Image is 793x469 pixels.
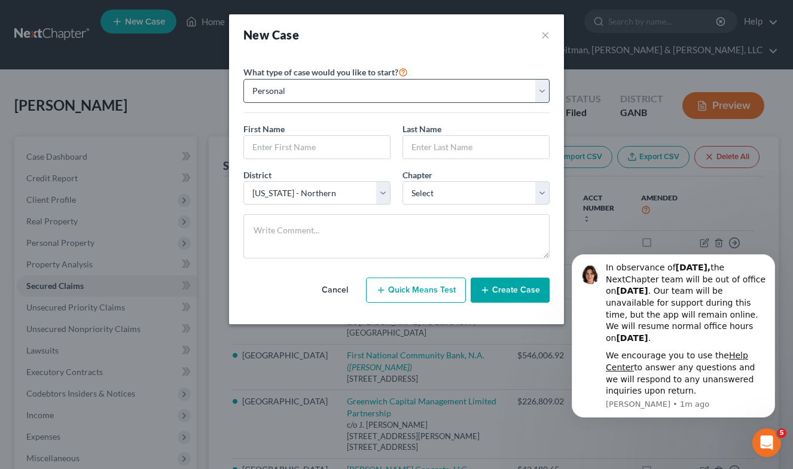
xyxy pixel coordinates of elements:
[777,428,786,438] span: 5
[243,124,285,134] span: First Name
[554,240,793,437] iframe: Intercom notifications message
[243,170,272,180] span: District
[752,428,781,457] iframe: Intercom live chat
[402,170,432,180] span: Chapter
[403,136,549,159] input: Enter Last Name
[402,124,441,134] span: Last Name
[309,278,361,302] button: Cancel
[244,136,390,159] input: Enter First Name
[541,26,550,43] button: ×
[471,278,550,303] button: Create Case
[243,65,408,79] label: What type of case would you like to start?
[243,28,299,42] strong: New Case
[366,278,466,303] button: Quick Means Test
